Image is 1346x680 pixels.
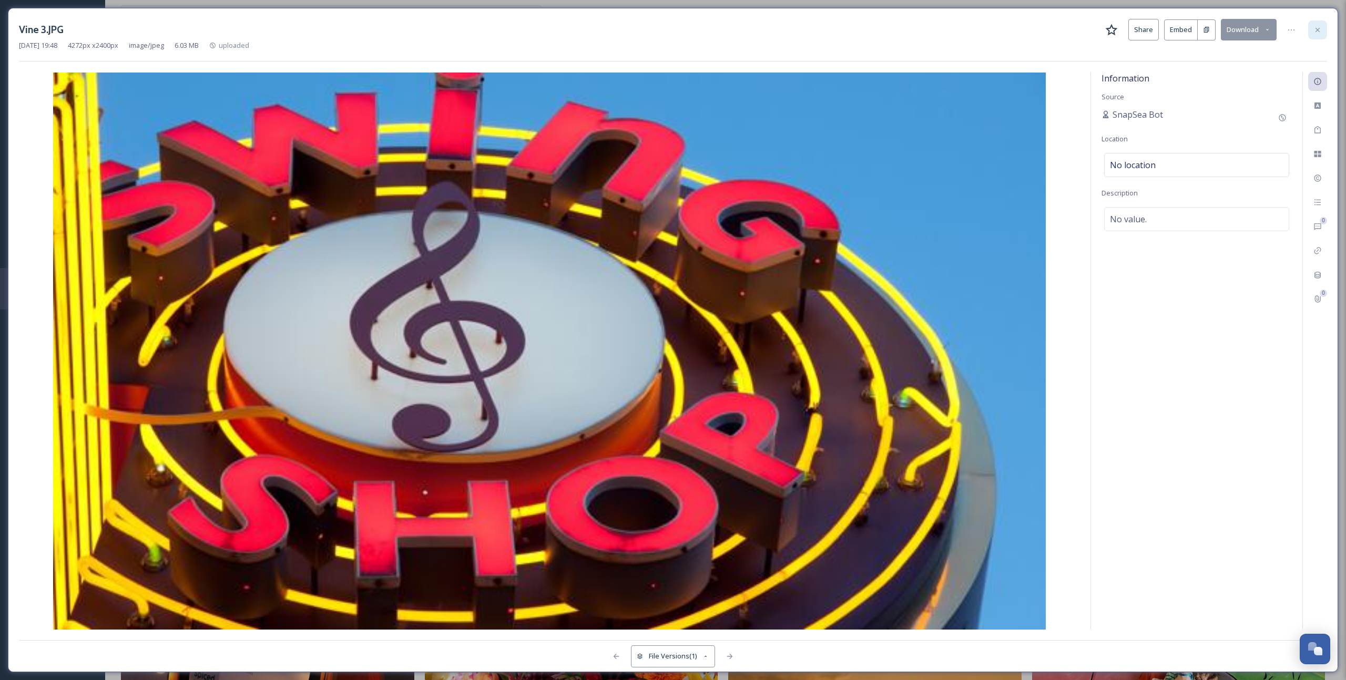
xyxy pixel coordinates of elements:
[219,40,249,50] span: uploaded
[19,40,57,50] span: [DATE] 19:48
[175,40,199,50] span: 6.03 MB
[1110,159,1156,171] span: No location
[1102,92,1124,101] span: Source
[129,40,164,50] span: image/jpeg
[1102,134,1128,143] span: Location
[1102,73,1149,84] span: Information
[1320,290,1327,297] div: 0
[1300,634,1330,664] button: Open Chat
[1110,213,1147,225] span: No value.
[1221,19,1277,40] button: Download
[1128,19,1159,40] button: Share
[19,73,1080,630] img: affe3982-6797-471f-977d-88b9b3687584.jpg
[631,645,715,667] button: File Versions(1)
[1102,188,1138,198] span: Description
[1113,108,1163,121] span: SnapSea Bot
[68,40,118,50] span: 4272 px x 2400 px
[19,22,64,37] h3: Vine 3.JPG
[1320,217,1327,224] div: 0
[1164,19,1198,40] button: Embed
